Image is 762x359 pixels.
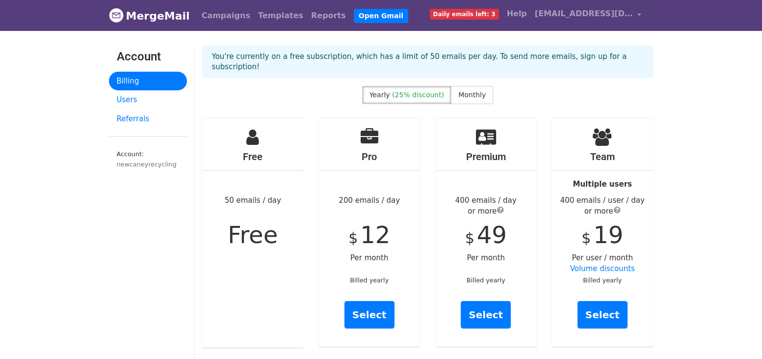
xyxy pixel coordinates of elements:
[552,118,654,346] div: Per user / month
[435,118,537,346] div: Per month
[117,160,179,169] div: newcaneyrecycling
[318,151,420,163] h4: Pro
[109,72,187,91] a: Billing
[318,118,420,346] div: 200 emails / day Per month
[573,180,632,189] strong: Multiple users
[350,276,389,284] small: Billed yearly
[202,151,304,163] h4: Free
[117,150,179,169] small: Account:
[477,221,507,249] span: 49
[581,229,591,247] span: $
[109,5,190,26] a: MergeMail
[461,301,511,329] a: Select
[435,151,537,163] h4: Premium
[531,4,646,27] a: [EMAIL_ADDRESS][DOMAIN_NAME]
[426,4,503,24] a: Daily emails left: 3
[109,8,124,23] img: MergeMail logo
[552,195,654,217] div: 400 emails / user / day or more
[344,301,394,329] a: Select
[503,4,531,24] a: Help
[117,50,179,64] h3: Account
[360,221,390,249] span: 12
[552,151,654,163] h4: Team
[109,110,187,129] a: Referrals
[354,9,408,23] a: Open Gmail
[348,229,358,247] span: $
[465,229,474,247] span: $
[593,221,623,249] span: 19
[578,301,628,329] a: Select
[369,91,390,99] span: Yearly
[228,221,278,249] span: Free
[458,91,486,99] span: Monthly
[254,6,307,26] a: Templates
[435,195,537,217] div: 400 emails / day or more
[467,276,505,284] small: Billed yearly
[430,9,499,20] span: Daily emails left: 3
[212,52,644,72] p: You're currently on a free subscription, which has a limit of 50 emails per day. To send more ema...
[583,276,622,284] small: Billed yearly
[109,90,187,110] a: Users
[198,6,254,26] a: Campaigns
[535,8,633,20] span: [EMAIL_ADDRESS][DOMAIN_NAME]
[307,6,350,26] a: Reports
[202,118,304,347] div: 50 emails / day
[570,264,635,273] a: Volume discounts
[392,91,444,99] span: (25% discount)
